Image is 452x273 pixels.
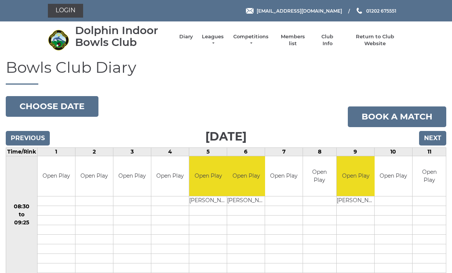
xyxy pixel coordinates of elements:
input: Previous [6,131,50,145]
a: Phone us 01202 675551 [355,7,396,15]
input: Next [419,131,446,145]
td: Open Play [265,156,303,196]
td: Open Play [337,156,375,196]
a: Return to Club Website [346,33,404,47]
a: Email [EMAIL_ADDRESS][DOMAIN_NAME] [246,7,342,15]
a: Leagues [201,33,225,47]
td: Open Play [303,156,336,196]
a: Club Info [316,33,339,47]
td: Open Play [189,156,228,196]
td: Open Play [75,156,113,196]
h1: Bowls Club Diary [6,59,446,85]
td: 9 [336,147,374,156]
img: Phone us [357,8,362,14]
td: Open Play [413,156,446,196]
td: 5 [189,147,227,156]
td: Open Play [227,156,266,196]
td: Open Play [38,156,75,196]
img: Dolphin Indoor Bowls Club [48,29,69,51]
div: Dolphin Indoor Bowls Club [75,25,172,48]
button: Choose date [6,96,98,117]
a: Diary [179,33,193,40]
td: Time/Rink [6,147,38,156]
td: [PERSON_NAME] [337,196,375,206]
td: 4 [151,147,189,156]
td: 10 [374,147,412,156]
span: 01202 675551 [366,8,396,13]
td: Open Play [151,156,189,196]
td: [PERSON_NAME] [227,196,266,206]
td: 3 [113,147,151,156]
a: Members list [277,33,308,47]
td: 6 [227,147,265,156]
a: Book a match [348,106,446,127]
td: [PERSON_NAME] [189,196,228,206]
td: 1 [37,147,75,156]
td: 8 [303,147,337,156]
a: Competitions [233,33,269,47]
td: Open Play [113,156,151,196]
td: 11 [413,147,446,156]
td: 2 [75,147,113,156]
span: [EMAIL_ADDRESS][DOMAIN_NAME] [257,8,342,13]
td: 7 [265,147,303,156]
a: Login [48,4,83,18]
img: Email [246,8,254,14]
td: Open Play [375,156,412,196]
